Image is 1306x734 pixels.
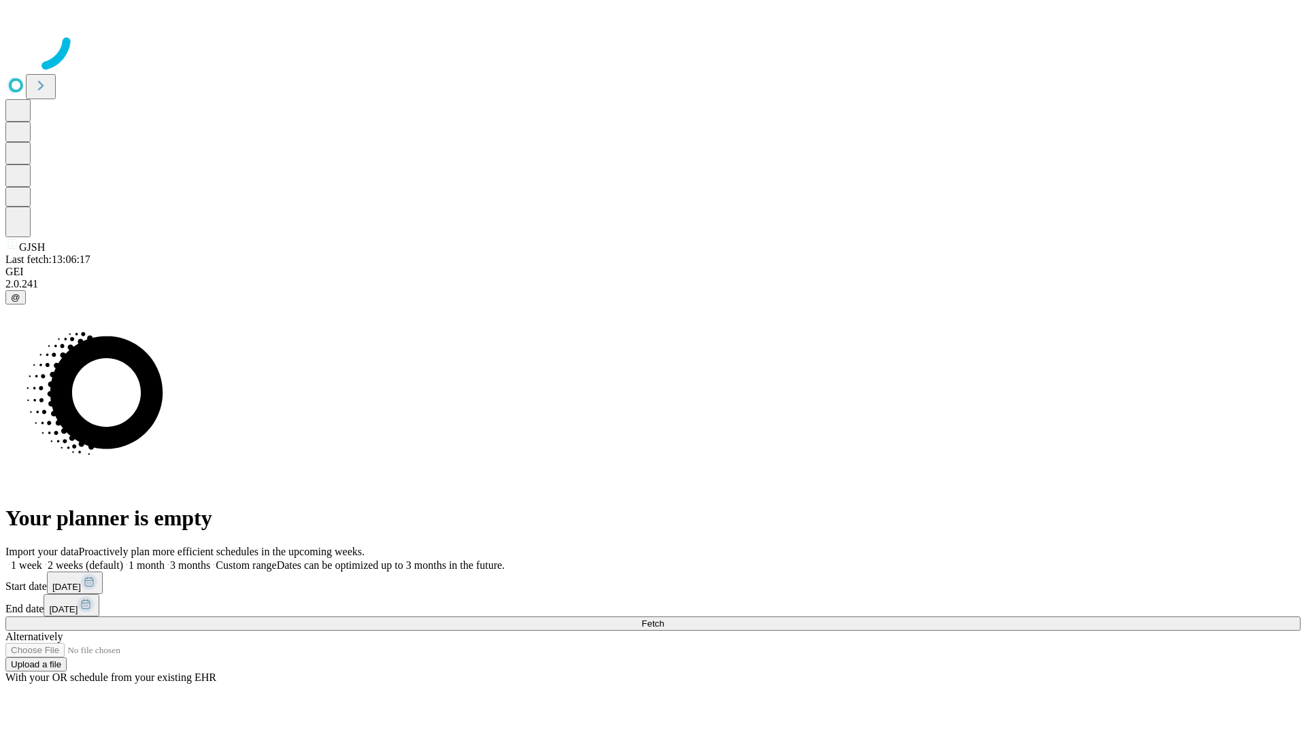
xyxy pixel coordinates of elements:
[5,506,1301,531] h1: Your planner is empty
[216,559,276,571] span: Custom range
[5,546,79,557] span: Import your data
[5,671,216,683] span: With your OR schedule from your existing EHR
[11,559,42,571] span: 1 week
[47,572,103,594] button: [DATE]
[5,631,63,642] span: Alternatively
[11,292,20,302] span: @
[5,594,1301,616] div: End date
[5,254,90,265] span: Last fetch: 13:06:17
[641,618,664,629] span: Fetch
[44,594,99,616] button: [DATE]
[5,657,67,671] button: Upload a file
[79,546,365,557] span: Proactively plan more efficient schedules in the upcoming weeks.
[5,572,1301,594] div: Start date
[49,604,78,614] span: [DATE]
[5,278,1301,290] div: 2.0.241
[48,559,123,571] span: 2 weeks (default)
[5,266,1301,278] div: GEI
[52,582,81,592] span: [DATE]
[277,559,505,571] span: Dates can be optimized up to 3 months in the future.
[5,616,1301,631] button: Fetch
[129,559,165,571] span: 1 month
[170,559,210,571] span: 3 months
[5,290,26,304] button: @
[19,241,45,253] span: GJSH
